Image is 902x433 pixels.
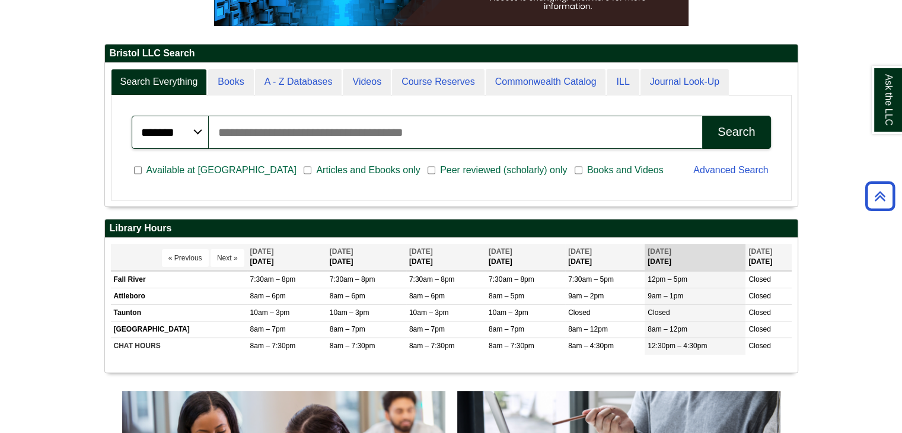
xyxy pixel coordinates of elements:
[568,275,614,284] span: 7:30am – 5pm
[330,308,369,317] span: 10am – 3pm
[489,275,534,284] span: 7:30am – 8pm
[409,325,445,333] span: 8am – 7pm
[330,325,365,333] span: 8am – 7pm
[648,247,671,256] span: [DATE]
[111,305,247,321] td: Taunton
[748,308,770,317] span: Closed
[486,244,565,270] th: [DATE]
[489,292,524,300] span: 8am – 5pm
[748,342,770,350] span: Closed
[134,165,142,176] input: Available at [GEOGRAPHIC_DATA]
[406,244,486,270] th: [DATE]
[645,244,745,270] th: [DATE]
[327,244,406,270] th: [DATE]
[111,321,247,338] td: [GEOGRAPHIC_DATA]
[702,116,770,149] button: Search
[311,163,425,177] span: Articles and Ebooks only
[648,275,687,284] span: 12pm – 5pm
[247,244,327,270] th: [DATE]
[250,308,290,317] span: 10am – 3pm
[718,125,755,139] div: Search
[105,219,798,238] h2: Library Hours
[489,308,528,317] span: 10am – 3pm
[304,165,311,176] input: Articles and Ebooks only
[142,163,301,177] span: Available at [GEOGRAPHIC_DATA]
[428,165,435,176] input: Peer reviewed (scholarly) only
[250,325,286,333] span: 8am – 7pm
[648,325,687,333] span: 8am – 12pm
[409,342,455,350] span: 8am – 7:30pm
[582,163,668,177] span: Books and Videos
[409,308,449,317] span: 10am – 3pm
[330,275,375,284] span: 7:30am – 8pm
[568,247,592,256] span: [DATE]
[693,165,768,175] a: Advanced Search
[568,325,608,333] span: 8am – 12pm
[748,325,770,333] span: Closed
[565,244,645,270] th: [DATE]
[648,292,683,300] span: 9am – 1pm
[409,247,433,256] span: [DATE]
[640,69,729,95] a: Journal Look-Up
[648,308,670,317] span: Closed
[111,271,247,288] td: Fall River
[748,292,770,300] span: Closed
[489,247,512,256] span: [DATE]
[745,244,791,270] th: [DATE]
[105,44,798,63] h2: Bristol LLC Search
[330,342,375,350] span: 8am – 7:30pm
[607,69,639,95] a: ILL
[250,342,296,350] span: 8am – 7:30pm
[330,292,365,300] span: 8am – 6pm
[568,342,614,350] span: 8am – 4:30pm
[435,163,572,177] span: Peer reviewed (scholarly) only
[162,249,209,267] button: « Previous
[111,338,247,355] td: CHAT HOURS
[343,69,391,95] a: Videos
[250,292,286,300] span: 8am – 6pm
[748,275,770,284] span: Closed
[392,69,485,95] a: Course Reserves
[748,247,772,256] span: [DATE]
[568,308,590,317] span: Closed
[208,69,253,95] a: Books
[255,69,342,95] a: A - Z Databases
[250,275,296,284] span: 7:30am – 8pm
[861,188,899,204] a: Back to Top
[211,249,244,267] button: Next »
[489,342,534,350] span: 8am – 7:30pm
[330,247,353,256] span: [DATE]
[568,292,604,300] span: 9am – 2pm
[489,325,524,333] span: 8am – 7pm
[486,69,606,95] a: Commonwealth Catalog
[111,69,208,95] a: Search Everything
[111,288,247,304] td: Attleboro
[575,165,582,176] input: Books and Videos
[409,275,455,284] span: 7:30am – 8pm
[648,342,707,350] span: 12:30pm – 4:30pm
[250,247,274,256] span: [DATE]
[409,292,445,300] span: 8am – 6pm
